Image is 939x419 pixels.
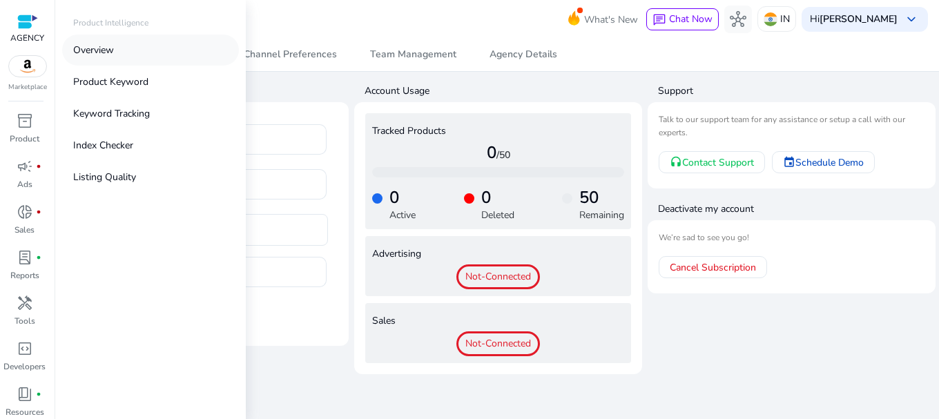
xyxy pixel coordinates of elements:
span: book_4 [17,386,33,402]
mat-card-subtitle: Talk to our support team for any assistance or setup a call with our experts. [659,113,925,139]
p: Index Checker [73,138,133,153]
p: Sales [14,224,35,236]
h4: 0 [389,188,416,208]
span: keyboard_arrow_down [903,11,920,28]
span: Schedule Demo [795,155,864,170]
span: Chat Now [669,12,713,26]
span: inventory_2 [17,113,33,129]
button: hub [724,6,752,33]
p: Overview [73,43,114,57]
p: IN [780,7,790,31]
p: Product [10,133,39,145]
p: Product Intelligence [73,17,148,29]
h4: Sales [372,315,624,327]
img: amazon.svg [9,56,46,77]
span: fiber_manual_record [36,255,41,260]
span: donut_small [17,204,33,220]
span: Cancel Subscription [670,260,756,275]
p: Marketplace [8,82,47,92]
h4: Deactivate my account [658,202,936,216]
p: Product Keyword [73,75,148,89]
span: Agency Details [490,50,557,59]
h4: Support [658,84,936,98]
span: fiber_manual_record [36,391,41,397]
h4: Account Usage [365,84,642,98]
h4: 50 [579,188,624,208]
a: Cancel Subscription [659,256,767,278]
span: fiber_manual_record [36,209,41,215]
mat-icon: headset [670,156,682,168]
h4: Tracked Products [372,126,624,137]
span: fiber_manual_record [36,164,41,169]
span: Contact Support [682,155,754,170]
p: Listing Quality [73,170,136,184]
span: lab_profile [17,249,33,266]
mat-icon: event [783,156,795,168]
img: in.svg [764,12,777,26]
span: handyman [17,295,33,311]
p: Keyword Tracking [73,106,150,121]
p: AGENCY [10,32,44,44]
p: Hi [810,14,898,24]
h4: Advertising [372,249,624,260]
span: What's New [584,8,638,32]
a: Contact Support [659,151,765,173]
h4: 0 [372,143,624,163]
p: Deleted [481,208,514,222]
h4: 0 [481,188,514,208]
span: Not-Connected [456,264,540,289]
p: Resources [6,406,44,418]
span: Team Management [370,50,456,59]
p: Remaining [579,208,624,222]
span: chat [652,13,666,27]
span: hub [730,11,746,28]
span: Not-Connected [456,331,540,356]
p: Ads [17,178,32,191]
button: chatChat Now [646,8,719,30]
p: Active [389,208,416,222]
mat-card-subtitle: We’re sad to see you go! [659,231,925,244]
p: Tools [14,315,35,327]
span: Channel Preferences [244,50,337,59]
span: campaign [17,158,33,175]
span: code_blocks [17,340,33,357]
b: [PERSON_NAME] [820,12,898,26]
p: Reports [10,269,39,282]
span: /50 [496,148,510,162]
p: Developers [3,360,46,373]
